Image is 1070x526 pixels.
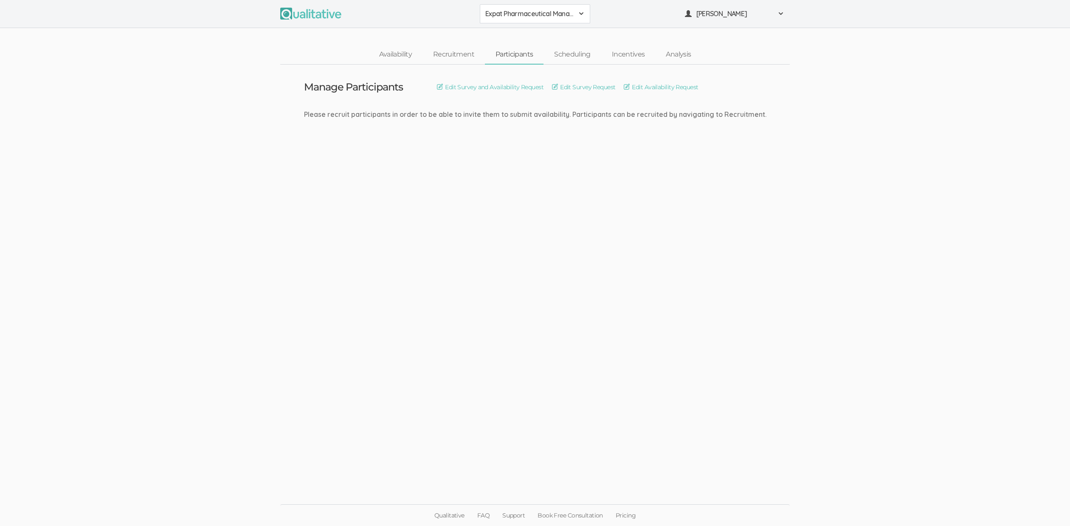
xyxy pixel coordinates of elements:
a: Scheduling [543,45,601,64]
a: Incentives [601,45,656,64]
div: Please recruit participants in order to be able to invite them to submit availability. Participan... [304,110,766,119]
a: Support [496,505,531,526]
a: Book Free Consultation [531,505,609,526]
a: Edit Survey Request [552,82,615,92]
button: [PERSON_NAME] [679,4,790,23]
span: Expat Pharmaceutical Managers [485,9,574,19]
button: Expat Pharmaceutical Managers [480,4,590,23]
iframe: Chat Widget [1028,485,1070,526]
span: [PERSON_NAME] [696,9,773,19]
a: FAQ [471,505,496,526]
a: Edit Availability Request [624,82,698,92]
a: Participants [485,45,543,64]
a: Edit Survey and Availability Request [437,82,543,92]
img: Qualitative [280,8,341,20]
a: Recruitment [422,45,485,64]
a: Analysis [655,45,701,64]
a: Availability [369,45,422,64]
a: Qualitative [428,505,471,526]
a: Pricing [609,505,642,526]
h3: Manage Participants [304,82,403,93]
